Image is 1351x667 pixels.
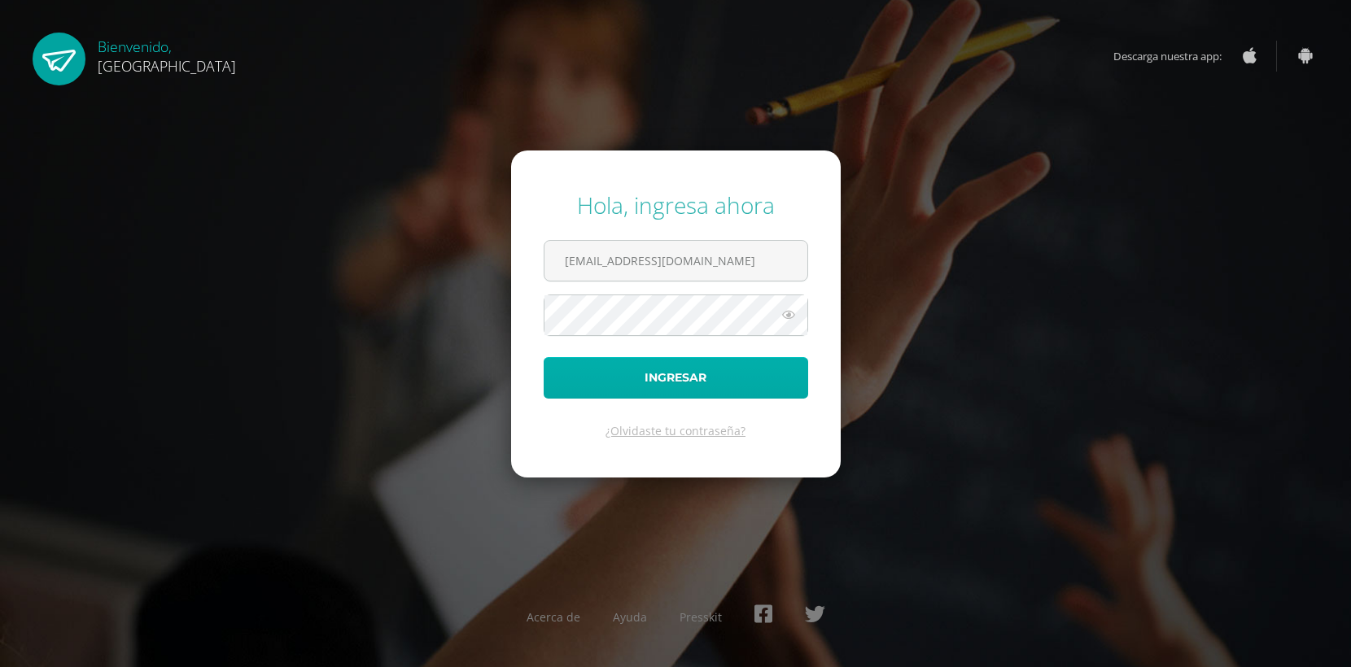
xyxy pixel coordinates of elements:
a: Ayuda [613,609,647,625]
div: Hola, ingresa ahora [544,190,808,220]
a: Presskit [680,609,722,625]
span: Descarga nuestra app: [1113,41,1238,72]
div: Bienvenido, [98,33,236,76]
span: [GEOGRAPHIC_DATA] [98,56,236,76]
button: Ingresar [544,357,808,399]
a: Acerca de [527,609,580,625]
a: ¿Olvidaste tu contraseña? [606,423,745,438]
input: Correo electrónico o usuario [544,241,807,281]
